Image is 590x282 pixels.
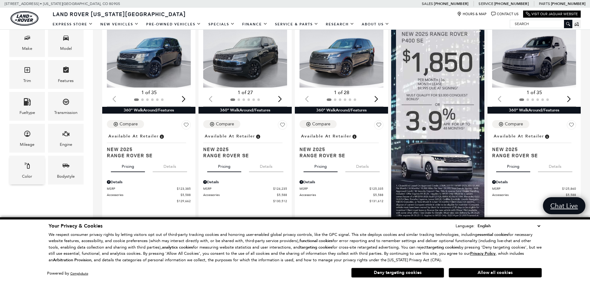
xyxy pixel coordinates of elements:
[49,232,542,263] p: We respect consumer privacy rights by letting visitors opt out of third-party tracking cookies an...
[299,132,383,158] a: Available at RetailerNew 2025Range Rover SE
[277,193,287,197] span: $5,588
[278,120,287,132] button: Save Vehicle
[487,107,581,114] div: 360° WalkAround/Features
[547,202,581,210] span: Chat Live
[492,24,577,88] img: 2025 Land Rover Range Rover SE 1
[49,10,190,18] a: Land Rover [US_STATE][GEOGRAPHIC_DATA]
[60,45,72,52] div: Model
[449,268,542,277] button: Allow all cookies
[54,109,77,116] div: Transmission
[538,158,572,172] button: details tab
[9,156,45,184] div: ColorColor
[9,60,45,89] div: TrimTrim
[566,193,576,197] span: $5,588
[312,121,330,127] div: Compare
[299,193,383,197] a: Accessories $5,588
[203,199,287,203] a: $130,512
[299,152,379,158] span: Range Rover SE
[102,107,195,114] div: 360° WalkAround/Features
[479,2,493,6] span: Service
[205,133,255,140] span: Available at Retailer
[97,19,142,30] a: New Vehicles
[299,238,333,244] strong: functional cookies
[539,2,550,6] span: Parts
[57,173,75,180] div: Bodystyle
[24,128,31,141] span: Mileage
[492,24,577,88] div: 1 / 2
[551,1,585,6] a: [PHONE_NUMBER]
[505,121,523,127] div: Compare
[492,193,566,197] span: Accessories
[24,33,31,45] span: Make
[107,199,191,203] a: $129,662
[111,158,145,172] button: pricing tab
[510,20,572,28] input: Search
[304,158,338,172] button: pricing tab
[107,186,191,191] a: MSRP $123,385
[477,232,508,237] strong: essential cookies
[58,77,74,84] div: Features
[203,193,287,197] a: Accessories $5,588
[203,24,288,88] div: 1 / 2
[456,224,475,228] div: Language:
[20,109,35,116] div: Fueltype
[162,245,193,250] strong: analytics cookies
[567,120,576,132] button: Save Vehicle
[177,199,191,203] span: $129,662
[48,92,84,121] div: TransmissionTransmission
[255,133,261,140] span: Vehicle is in stock and ready for immediate delivery. Due to demand, availability is subject to c...
[11,11,38,26] img: Land Rover
[300,245,332,250] strong: targeting cookies
[107,193,191,197] a: Accessories $5,588
[470,251,496,256] u: Privacy Policy
[543,197,585,214] a: Chat Live
[299,89,383,96] div: 1 of 28
[9,28,45,57] div: MakeMake
[207,158,241,172] button: pricing tab
[299,24,384,88] div: 1 / 2
[107,89,191,96] div: 1 of 35
[434,1,468,6] a: [PHONE_NUMBER]
[203,132,287,158] a: Available at RetailerNew 2025Range Rover SE
[9,92,45,121] div: FueltypeFueltype
[49,19,393,30] nav: Main Navigation
[492,179,576,185] div: Pricing Details - Range Rover SE
[62,128,70,141] span: Engine
[562,186,576,191] span: $125,860
[372,92,380,106] div: Next slide
[299,179,383,185] div: Pricing Details - Range Rover SE
[48,124,84,153] div: EngineEngine
[273,186,287,191] span: $124,235
[322,19,358,30] a: Research
[181,193,191,197] span: $5,588
[369,186,383,191] span: $125,335
[299,199,383,203] a: $131,612
[11,11,38,26] a: land-rover
[470,251,496,256] a: Privacy Policy
[49,19,97,30] a: EXPRESS STORE
[301,133,352,140] span: Available at Retailer
[179,92,188,106] div: Next slide
[62,160,70,173] span: Bodystyle
[107,186,177,191] span: MSRP
[422,2,433,6] span: Sales
[153,158,187,172] button: details tab
[203,24,288,88] img: 2025 Land Rover Range Rover SE 1
[299,193,373,197] span: Accessories
[107,193,181,197] span: Accessories
[181,120,191,132] button: Save Vehicle
[492,193,576,197] a: Accessories $5,588
[565,92,573,106] div: Next slide
[299,120,337,128] button: Compare Vehicle
[492,152,571,158] span: Range Rover SE
[120,121,138,127] div: Compare
[70,271,88,275] a: ComplyAuto
[107,152,186,158] span: Range Rover SE
[22,45,32,52] div: Make
[492,132,576,158] a: Available at RetailerNew 2025Range Rover SE
[203,89,287,96] div: 1 of 27
[496,158,530,172] button: pricing tab
[107,146,186,152] span: New 2025
[60,141,72,148] div: Engine
[24,65,31,77] span: Trim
